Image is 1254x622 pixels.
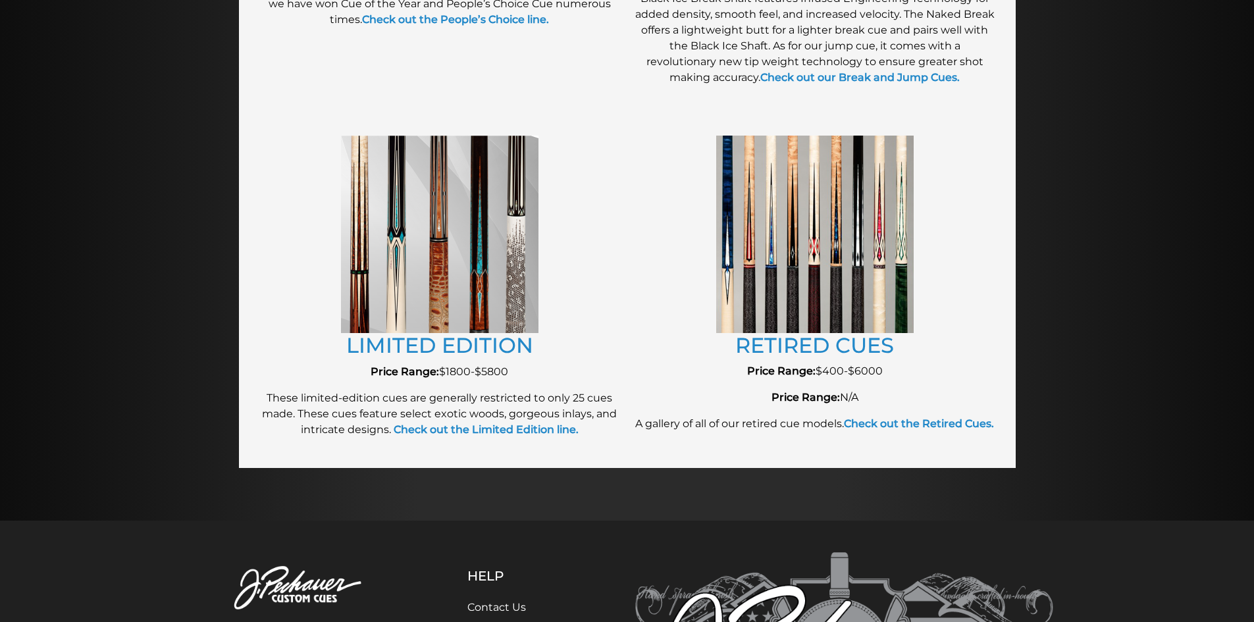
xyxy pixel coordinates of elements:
[771,391,840,403] strong: Price Range:
[747,365,816,377] strong: Price Range:
[634,390,996,405] p: N/A
[735,332,894,358] a: RETIRED CUES
[634,363,996,379] p: $400-$6000
[259,390,621,438] p: These limited-edition cues are generally restricted to only 25 cues made. These cues feature sele...
[346,332,533,358] a: LIMITED EDITION
[371,365,439,378] strong: Price Range:
[394,423,579,436] strong: Check out the Limited Edition line.
[844,417,994,430] a: Check out the Retired Cues.
[634,416,996,432] p: A gallery of all of our retired cue models.
[259,364,621,380] p: $1800-$5800
[467,568,569,584] h5: Help
[391,423,579,436] a: Check out the Limited Edition line.
[760,71,960,84] a: Check out our Break and Jump Cues.
[467,601,526,613] a: Contact Us
[362,13,549,26] a: Check out the People’s Choice line.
